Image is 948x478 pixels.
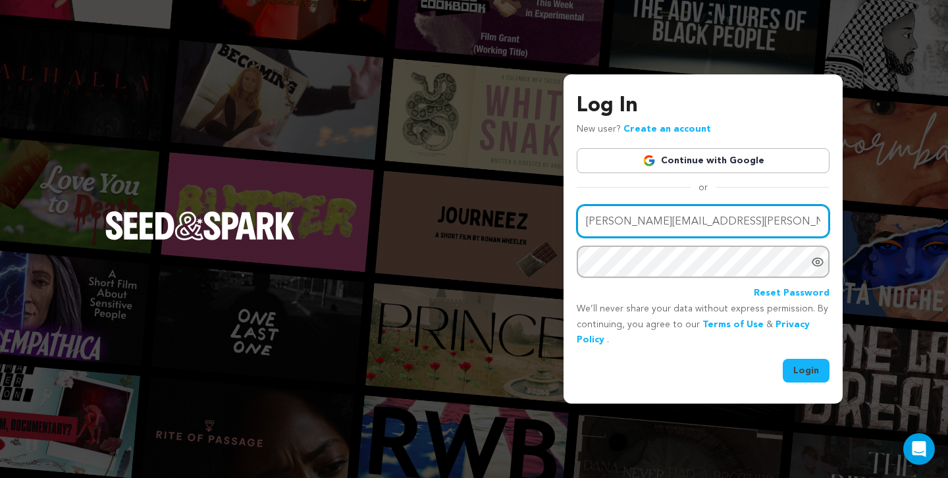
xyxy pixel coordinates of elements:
[783,359,829,383] button: Login
[643,154,656,167] img: Google logo
[903,433,935,465] div: Open Intercom Messenger
[577,148,829,173] a: Continue with Google
[623,124,711,134] a: Create an account
[577,90,829,122] h3: Log In
[691,181,716,194] span: or
[105,211,295,240] img: Seed&Spark Logo
[577,205,829,238] input: Email address
[105,211,295,267] a: Seed&Spark Homepage
[577,302,829,348] p: We’ll never share your data without express permission. By continuing, you agree to our & .
[754,286,829,302] a: Reset Password
[577,122,711,138] p: New user?
[811,255,824,269] a: Show password as plain text. Warning: this will display your password on the screen.
[702,320,764,329] a: Terms of Use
